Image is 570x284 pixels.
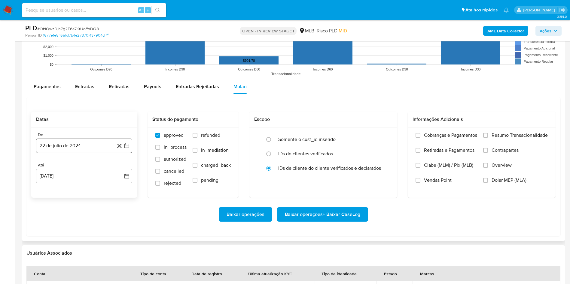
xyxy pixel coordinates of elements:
[240,27,297,35] p: OPEN - IN REVIEW STAGE I
[540,26,551,36] span: Ações
[339,27,347,34] span: MID
[523,7,557,13] p: yngrid.fernandes@mercadolivre.com
[299,28,314,34] div: MLB
[26,250,560,256] h2: Usuários Associados
[37,26,99,32] span: # OHQwzDjh7g2T6a7KrUoFxDQ8
[25,33,42,38] b: Person ID
[22,6,166,14] input: Pesquise usuários ou casos...
[504,7,509,13] a: Notificações
[487,26,524,36] b: AML Data Collector
[317,28,347,34] span: Risco PLD:
[43,33,108,38] a: 1677e1e5ff65fcf7b4e27370f437904d
[147,7,149,13] span: s
[483,26,528,36] button: AML Data Collector
[559,7,565,13] a: Sair
[151,6,164,14] button: search-icon
[557,14,567,19] span: 3.155.0
[139,7,144,13] span: Alt
[465,7,498,13] span: Atalhos rápidos
[25,23,37,33] b: PLD
[535,26,562,36] button: Ações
